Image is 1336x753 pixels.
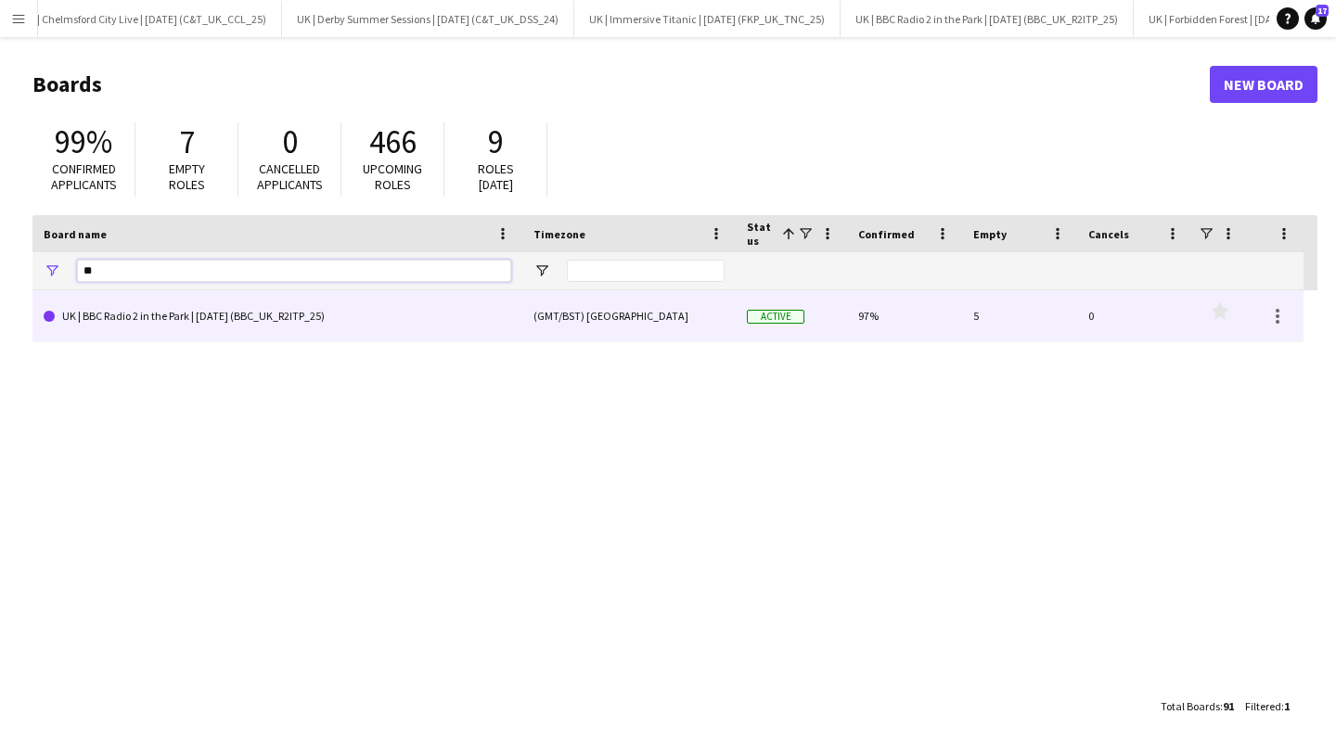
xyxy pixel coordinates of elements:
div: : [1245,688,1290,724]
span: Status [747,220,775,248]
div: 5 [962,290,1077,341]
button: UK | BBC Radio 2 in the Park | [DATE] (BBC_UK_R2ITP_25) [841,1,1134,37]
span: Confirmed applicants [51,160,117,193]
span: Confirmed [858,227,915,241]
a: 17 [1304,7,1327,30]
button: UK | Derby Summer Sessions | [DATE] (C&T_UK_DSS_24) [282,1,574,37]
input: Timezone Filter Input [567,260,725,282]
button: UK | Chelmsford City Live | [DATE] (C&T_UK_CCL_25) [6,1,282,37]
span: 9 [488,121,504,162]
span: 466 [369,121,417,162]
div: 97% [847,290,962,341]
span: Timezone [533,227,585,241]
span: 1 [1284,699,1290,713]
span: Total Boards [1161,699,1220,713]
div: 0 [1077,290,1192,341]
span: 7 [179,121,195,162]
button: Open Filter Menu [533,262,550,279]
span: Cancelled applicants [257,160,323,193]
input: Board name Filter Input [77,260,511,282]
span: 0 [282,121,298,162]
h1: Boards [32,70,1210,98]
span: Active [747,310,804,324]
span: Board name [44,227,107,241]
span: Empty roles [169,160,205,193]
span: 17 [1316,5,1329,17]
span: Empty [973,227,1007,241]
button: Open Filter Menu [44,262,60,279]
span: 99% [55,121,112,162]
a: UK | BBC Radio 2 in the Park | [DATE] (BBC_UK_R2ITP_25) [44,290,511,342]
span: Cancels [1088,227,1129,241]
div: : [1161,688,1234,724]
div: (GMT/BST) [GEOGRAPHIC_DATA] [522,290,736,341]
span: Filtered [1245,699,1281,713]
span: Upcoming roles [363,160,422,193]
span: 91 [1223,699,1234,713]
span: Roles [DATE] [478,160,514,193]
a: New Board [1210,66,1317,103]
button: UK | Immersive Titanic | [DATE] (FKP_UK_TNC_25) [574,1,841,37]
